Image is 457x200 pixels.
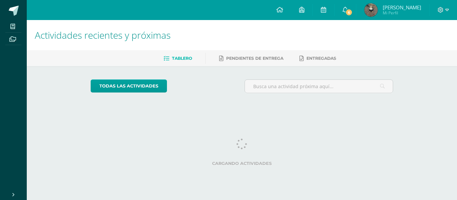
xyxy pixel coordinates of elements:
[164,53,192,64] a: Tablero
[91,79,167,92] a: todas las Actividades
[219,53,283,64] a: Pendientes de entrega
[345,9,353,16] span: 6
[306,56,336,61] span: Entregadas
[226,56,283,61] span: Pendientes de entrega
[245,80,393,93] input: Busca una actividad próxima aquí...
[383,10,421,16] span: Mi Perfil
[35,29,171,41] span: Actividades recientes y próximas
[364,3,378,17] img: cda4ca2107ef92bdb77e9bf5b7713d7b.png
[172,56,192,61] span: Tablero
[91,161,393,166] label: Cargando actividades
[383,4,421,11] span: [PERSON_NAME]
[299,53,336,64] a: Entregadas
